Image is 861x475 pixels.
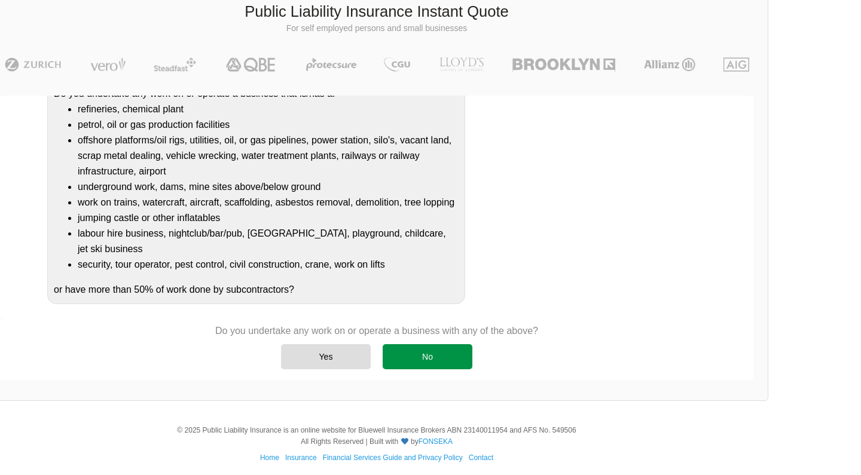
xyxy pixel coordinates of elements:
a: Contact [469,453,493,462]
img: Vero | Public Liability Insurance [85,57,131,72]
img: Protecsure | Public Liability Insurance [301,57,362,72]
li: refineries, chemical plant [78,102,459,117]
a: Financial Services Guide and Privacy Policy [323,453,463,462]
img: QBE | Public Liability Insurance [219,57,283,72]
a: Home [260,453,279,462]
li: security, tour operator, pest control, civil construction, crane, work on lifts [78,257,459,272]
li: jumping castle or other inflatables [78,210,459,226]
li: offshore platforms/oil rigs, utilities, oil, or gas pipelines, power station, silo's, vacant land... [78,133,459,179]
div: Do you undertake any work on or operate a business that is/has a: or have more than 50% of work d... [47,79,465,304]
img: AIG | Public Liability Insurance [719,57,754,72]
li: labour hire business, nightclub/bar/pub, [GEOGRAPHIC_DATA], playground, childcare, jet ski business [78,226,459,257]
img: Allianz | Public Liability Insurance [638,57,701,72]
div: No [383,344,472,369]
li: petrol, oil or gas production facilities [78,117,459,133]
p: Do you undertake any work on or operate a business with any of the above? [215,324,538,338]
img: CGU | Public Liability Insurance [379,57,415,72]
li: underground work, dams, mine sites above/below ground [78,179,459,195]
a: Insurance [285,453,317,462]
a: FONSEKA [419,437,453,446]
img: Steadfast | Public Liability Insurance [149,57,201,72]
li: work on trains, watercraft, aircraft, scaffolding, asbestos removal, demolition, tree lopping [78,195,459,210]
img: LLOYD's | Public Liability Insurance [433,57,490,72]
div: Yes [281,344,371,369]
img: Brooklyn | Public Liability Insurance [508,57,619,72]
